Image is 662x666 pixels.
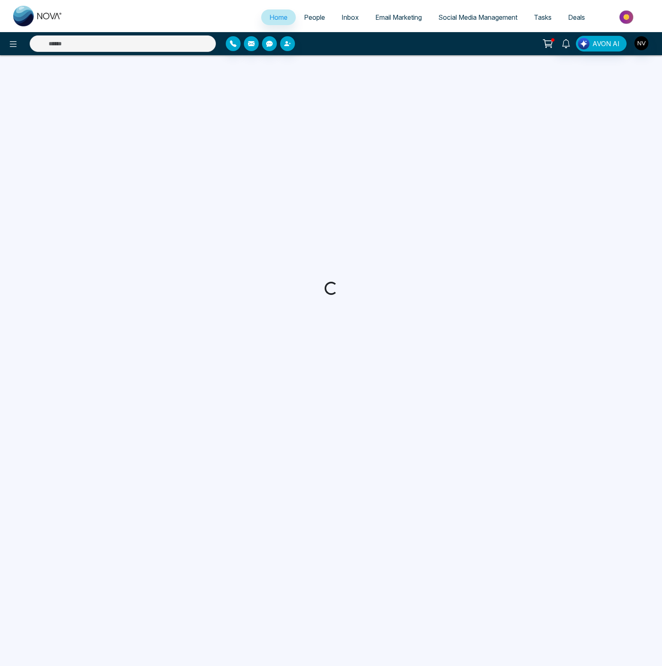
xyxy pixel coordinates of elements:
[342,13,359,21] span: Inbox
[438,13,517,21] span: Social Media Management
[333,9,367,25] a: Inbox
[568,13,585,21] span: Deals
[534,13,552,21] span: Tasks
[526,9,560,25] a: Tasks
[261,9,296,25] a: Home
[597,8,657,26] img: Market-place.gif
[304,13,325,21] span: People
[367,9,430,25] a: Email Marketing
[375,13,422,21] span: Email Marketing
[269,13,288,21] span: Home
[578,38,589,49] img: Lead Flow
[296,9,333,25] a: People
[13,6,63,26] img: Nova CRM Logo
[576,36,627,51] button: AVON AI
[560,9,593,25] a: Deals
[430,9,526,25] a: Social Media Management
[592,39,620,49] span: AVON AI
[634,36,648,50] img: User Avatar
